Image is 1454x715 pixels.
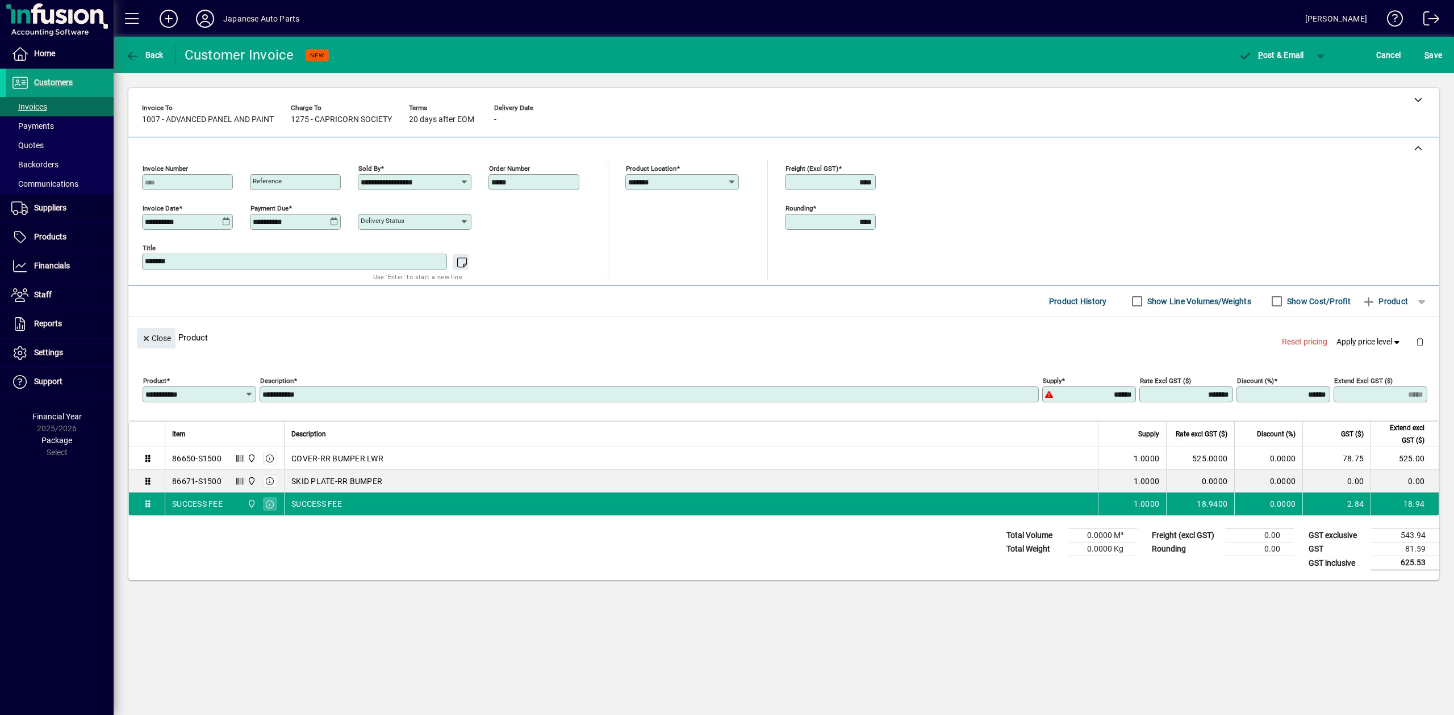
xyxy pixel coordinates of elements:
[1234,447,1302,470] td: 0.0000
[489,165,530,173] mat-label: Order number
[185,46,294,64] div: Customer Invoice
[310,52,324,59] span: NEW
[1424,46,1442,64] span: ave
[6,194,114,222] a: Suppliers
[6,97,114,116] a: Invoices
[34,261,70,270] span: Financials
[291,453,383,464] span: COVER-RR BUMPER LWR
[6,252,114,280] a: Financials
[143,244,156,252] mat-label: Title
[1226,529,1294,542] td: 0.00
[1336,336,1402,348] span: Apply price level
[34,49,55,58] span: Home
[1378,2,1403,39] a: Knowledge Base
[373,270,462,283] mat-hint: Use 'Enter' to start a new line
[1234,493,1302,515] td: 0.0000
[1378,422,1424,447] span: Extend excl GST ($)
[1303,542,1371,556] td: GST
[6,368,114,396] a: Support
[142,115,274,124] span: 1007 - ADVANCED PANEL AND PAINT
[11,141,44,150] span: Quotes
[1238,51,1304,60] span: ost & Email
[126,51,164,60] span: Back
[1234,470,1302,493] td: 0.0000
[1146,542,1226,556] td: Rounding
[41,436,72,445] span: Package
[1424,51,1429,60] span: S
[1049,292,1107,310] span: Product History
[1371,529,1439,542] td: 543.94
[291,428,326,440] span: Description
[1237,377,1274,385] mat-label: Discount (%)
[1373,45,1404,65] button: Cancel
[6,116,114,136] a: Payments
[6,310,114,338] a: Reports
[786,204,813,212] mat-label: Rounding
[143,377,166,385] mat-label: Product
[6,40,114,68] a: Home
[1282,336,1327,348] span: Reset pricing
[1069,529,1137,542] td: 0.0000 M³
[1134,476,1160,487] span: 1.0000
[34,290,52,299] span: Staff
[1277,332,1332,352] button: Reset pricing
[1001,542,1069,556] td: Total Weight
[172,453,222,464] div: 86650-S1500
[244,452,257,465] span: Central
[11,102,47,111] span: Invoices
[137,328,176,348] button: Close
[1422,45,1445,65] button: Save
[244,498,257,510] span: Central
[409,115,474,124] span: 20 days after EOM
[1173,476,1227,487] div: 0.0000
[786,165,838,173] mat-label: Freight (excl GST)
[1371,542,1439,556] td: 81.59
[1001,529,1069,542] td: Total Volume
[494,115,496,124] span: -
[1341,428,1364,440] span: GST ($)
[134,333,178,343] app-page-header-button: Close
[34,377,62,386] span: Support
[1303,556,1371,570] td: GST inclusive
[291,115,392,124] span: 1275 - CAPRICORN SOCIETY
[1371,493,1439,515] td: 18.94
[1146,529,1226,542] td: Freight (excl GST)
[1302,470,1371,493] td: 0.00
[141,329,171,348] span: Close
[253,177,282,185] mat-label: Reference
[358,165,381,173] mat-label: Sold by
[1356,291,1414,312] button: Product
[291,476,382,487] span: SKID PLATE-RR BUMPER
[34,78,73,87] span: Customers
[6,155,114,174] a: Backorders
[1303,529,1371,542] td: GST exclusive
[151,9,187,29] button: Add
[172,428,186,440] span: Item
[11,179,78,188] span: Communications
[114,45,176,65] app-page-header-button: Back
[34,348,63,357] span: Settings
[6,281,114,309] a: Staff
[1232,45,1310,65] button: Post & Email
[1140,377,1191,385] mat-label: Rate excl GST ($)
[6,223,114,251] a: Products
[6,136,114,155] a: Quotes
[11,160,59,169] span: Backorders
[1332,332,1407,352] button: Apply price level
[1258,51,1263,60] span: P
[11,121,54,131] span: Payments
[1226,542,1294,556] td: 0.00
[1305,10,1367,28] div: [PERSON_NAME]
[1376,46,1401,64] span: Cancel
[1069,542,1137,556] td: 0.0000 Kg
[1415,2,1440,39] a: Logout
[6,339,114,367] a: Settings
[1285,296,1351,307] label: Show Cost/Profit
[143,165,188,173] mat-label: Invoice number
[172,476,222,487] div: 86671-S1500
[1302,493,1371,515] td: 2.84
[291,498,342,510] span: SUCCESS FEE
[1138,428,1159,440] span: Supply
[128,317,1439,358] div: Product
[1406,337,1434,347] app-page-header-button: Delete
